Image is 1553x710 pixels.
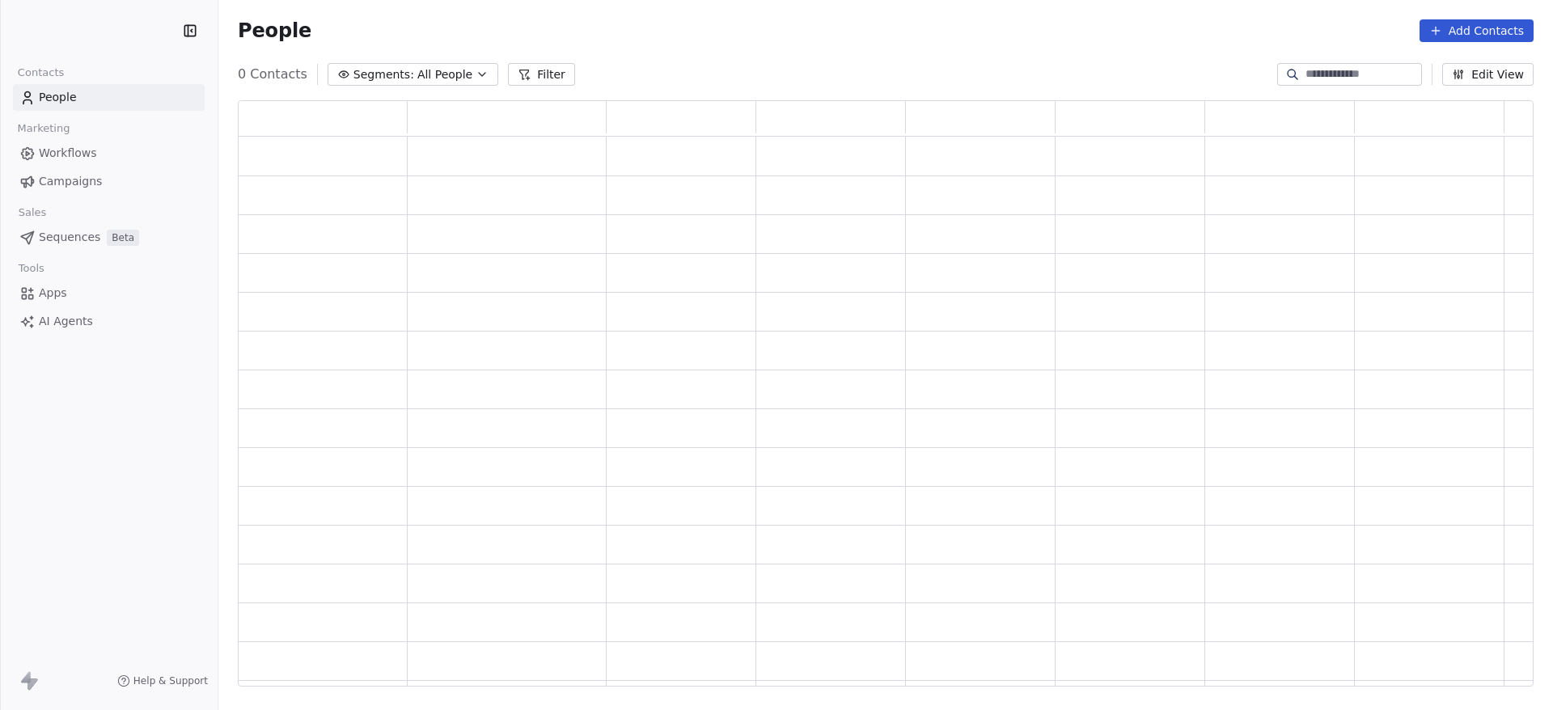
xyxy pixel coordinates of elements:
a: Apps [13,280,205,306]
span: Help & Support [133,674,208,687]
span: AI Agents [39,313,93,330]
span: Workflows [39,145,97,162]
span: Sequences [39,229,100,246]
span: Beta [107,230,139,246]
a: AI Agents [13,308,205,335]
span: Contacts [11,61,71,85]
span: Apps [39,285,67,302]
button: Edit View [1442,63,1534,86]
a: SequencesBeta [13,224,205,251]
span: Segments: [353,66,414,83]
button: Filter [508,63,575,86]
a: People [13,84,205,111]
a: Campaigns [13,168,205,195]
a: Help & Support [117,674,208,687]
span: All People [417,66,472,83]
span: Marketing [11,116,77,141]
span: Campaigns [39,173,102,190]
a: Workflows [13,140,205,167]
span: Sales [11,201,53,225]
span: Tools [11,256,51,281]
span: People [39,89,77,106]
span: 0 Contacts [238,65,307,84]
span: People [238,19,311,43]
button: Add Contacts [1420,19,1534,42]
